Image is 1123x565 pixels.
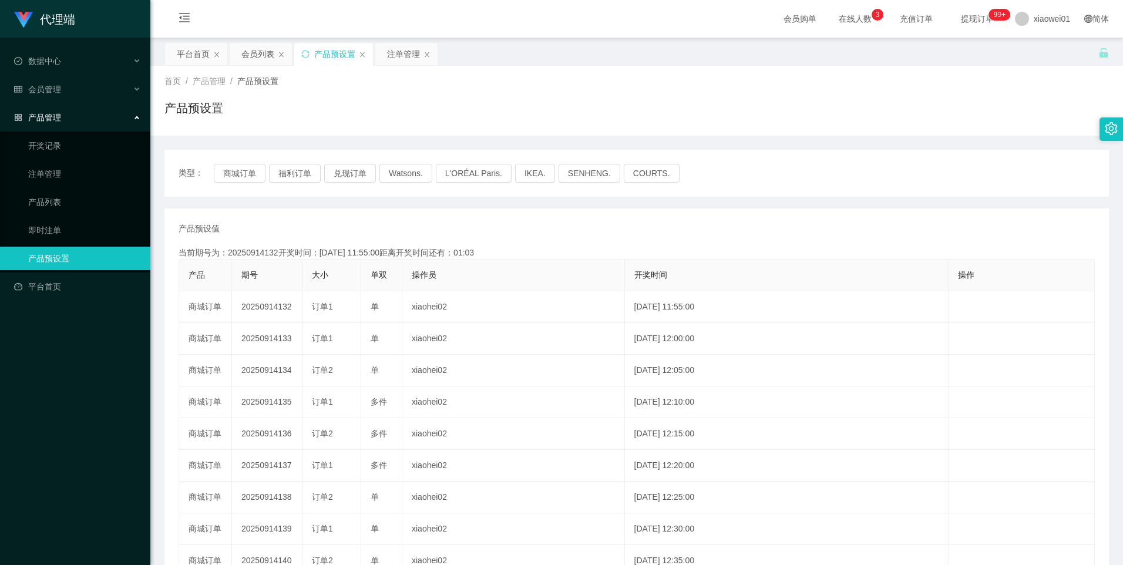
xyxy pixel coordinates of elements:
div: 会员列表 [241,43,274,65]
td: 20250914133 [232,323,302,355]
td: xiaohei02 [402,513,625,545]
span: 订单1 [312,302,333,311]
i: 图标: global [1084,15,1092,23]
a: 注单管理 [28,162,141,186]
span: 单 [371,524,379,533]
a: 代理端 [14,14,75,23]
i: 图标: appstore-o [14,113,22,122]
i: 图标: close [359,51,366,58]
td: 商城订单 [179,323,232,355]
td: 20250914135 [232,386,302,418]
img: logo.9652507e.png [14,12,33,28]
i: 图标: close [278,51,285,58]
td: 商城订单 [179,513,232,545]
span: 提现订单 [955,15,1000,23]
span: 操作员 [412,270,436,280]
h1: 代理端 [40,1,75,38]
span: 产品预设置 [237,76,278,86]
span: 订单2 [312,429,333,438]
button: IKEA. [515,164,555,183]
td: xiaohei02 [402,386,625,418]
td: 20250914139 [232,513,302,545]
span: / [186,76,188,86]
div: 当前期号为：20250914132开奖时间：[DATE] 11:55:00距离开奖时间还有：01:03 [179,247,1095,259]
span: 订单1 [312,524,333,533]
span: 充值订单 [894,15,939,23]
td: 商城订单 [179,450,232,482]
span: 类型： [179,164,214,183]
span: 订单2 [312,492,333,502]
span: 大小 [312,270,328,280]
span: 多件 [371,460,387,470]
span: 数据中心 [14,56,61,66]
span: 单双 [371,270,387,280]
span: 订单1 [312,397,333,406]
div: 产品预设置 [314,43,355,65]
i: 图标: close [213,51,220,58]
td: 商城订单 [179,386,232,418]
span: 订单2 [312,365,333,375]
span: 单 [371,556,379,565]
td: 商城订单 [179,418,232,450]
td: [DATE] 12:00:00 [625,323,949,355]
span: 多件 [371,429,387,438]
span: 单 [371,365,379,375]
a: 图标: dashboard平台首页 [14,275,141,298]
span: 单 [371,492,379,502]
td: 商城订单 [179,482,232,513]
sup: 1192 [989,9,1010,21]
td: xiaohei02 [402,355,625,386]
td: 20250914136 [232,418,302,450]
div: 注单管理 [387,43,420,65]
span: 订单1 [312,334,333,343]
a: 产品预设置 [28,247,141,270]
a: 产品列表 [28,190,141,214]
sup: 3 [872,9,883,21]
i: 图标: unlock [1098,48,1109,58]
span: 订单1 [312,460,333,470]
span: 产品预设值 [179,223,220,235]
td: [DATE] 12:15:00 [625,418,949,450]
div: 平台首页 [177,43,210,65]
span: 期号 [241,270,258,280]
span: / [230,76,233,86]
span: 订单2 [312,556,333,565]
td: xiaohei02 [402,323,625,355]
a: 即时注单 [28,218,141,242]
span: 操作 [958,270,974,280]
td: 20250914138 [232,482,302,513]
td: xiaohei02 [402,482,625,513]
button: Watsons. [379,164,432,183]
button: SENHENG. [559,164,620,183]
i: 图标: sync [301,50,310,58]
span: 会员管理 [14,85,61,94]
td: [DATE] 12:25:00 [625,482,949,513]
td: 20250914134 [232,355,302,386]
span: 在线人数 [833,15,877,23]
h1: 产品预设置 [164,99,223,117]
span: 单 [371,334,379,343]
td: xiaohei02 [402,450,625,482]
button: L'ORÉAL Paris. [436,164,512,183]
td: [DATE] 12:05:00 [625,355,949,386]
td: xiaohei02 [402,291,625,323]
i: 图标: setting [1105,122,1118,135]
td: 商城订单 [179,355,232,386]
span: 产品管理 [14,113,61,122]
button: 福利订单 [269,164,321,183]
span: 多件 [371,397,387,406]
td: 商城订单 [179,291,232,323]
td: xiaohei02 [402,418,625,450]
a: 开奖记录 [28,134,141,157]
button: 兑现订单 [324,164,376,183]
td: [DATE] 12:30:00 [625,513,949,545]
i: 图标: check-circle-o [14,57,22,65]
td: 20250914132 [232,291,302,323]
button: 商城订单 [214,164,265,183]
i: 图标: menu-fold [164,1,204,38]
span: 产品管理 [193,76,226,86]
i: 图标: close [423,51,431,58]
td: [DATE] 12:20:00 [625,450,949,482]
p: 3 [875,9,879,21]
i: 图标: table [14,85,22,93]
